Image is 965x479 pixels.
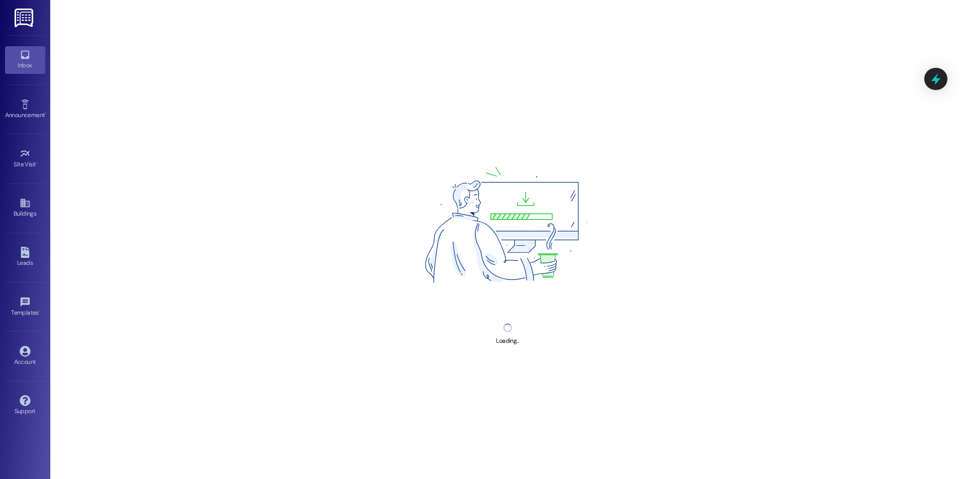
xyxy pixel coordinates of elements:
[5,392,45,419] a: Support
[15,9,35,27] img: ResiDesk Logo
[5,294,45,321] a: Templates •
[5,46,45,73] a: Inbox
[496,336,519,346] div: Loading...
[5,244,45,271] a: Leads
[45,110,46,117] span: •
[5,195,45,222] a: Buildings
[5,343,45,370] a: Account
[39,308,40,315] span: •
[36,159,38,166] span: •
[5,145,45,172] a: Site Visit •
